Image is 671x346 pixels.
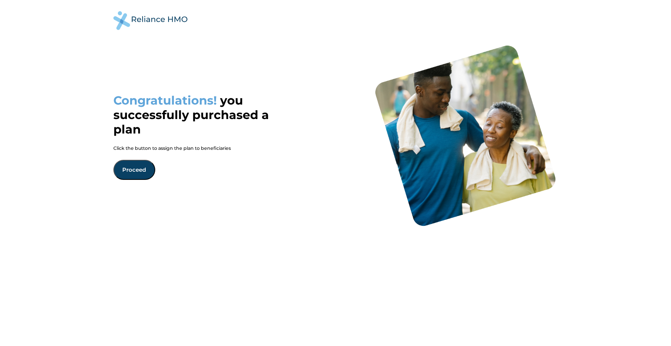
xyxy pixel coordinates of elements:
img: purchase success [373,43,558,228]
p: Click the button to assign the plan to beneficiaries [113,145,284,151]
img: logo [113,11,187,30]
span: Congratulations! [113,93,217,108]
button: Proceed [113,160,155,180]
h1: you successfully purchased a plan [113,93,284,136]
